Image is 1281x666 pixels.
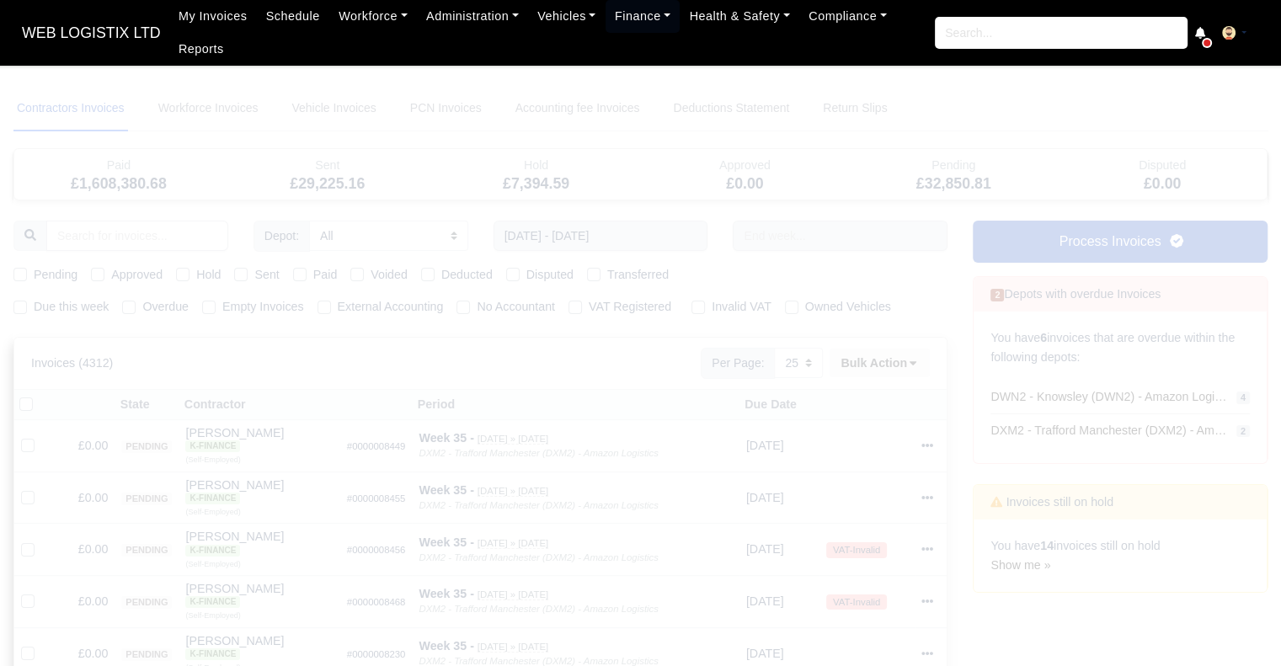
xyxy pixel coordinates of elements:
input: Search... [935,17,1188,49]
span: WEB LOGISTIX LTD [13,16,169,50]
a: Reports [169,33,233,66]
a: WEB LOGISTIX LTD [13,17,169,50]
iframe: Chat Widget [1197,585,1281,666]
